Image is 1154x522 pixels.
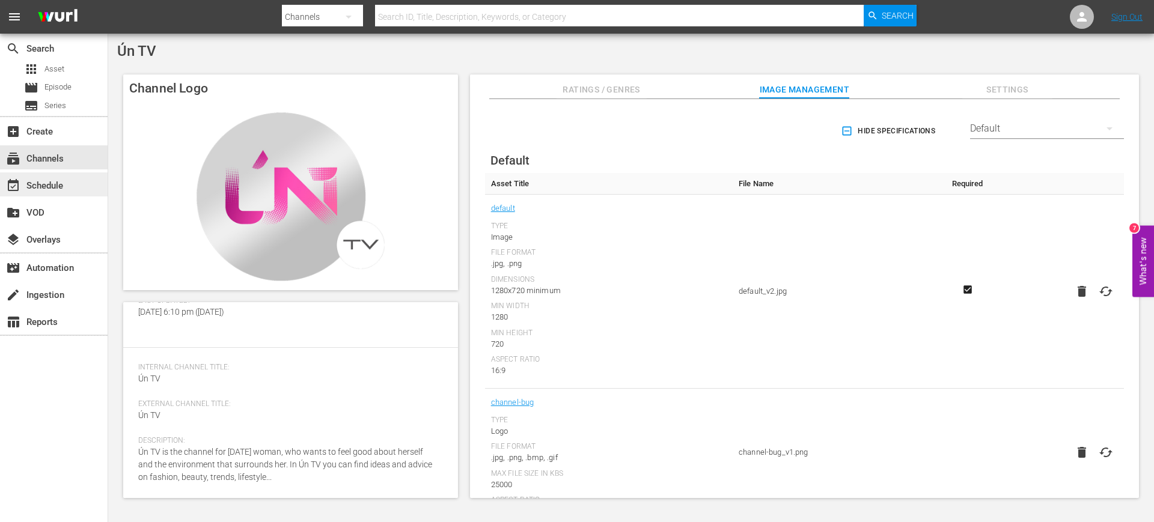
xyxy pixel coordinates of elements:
div: Min Height [491,329,727,338]
div: 720 [491,338,727,350]
div: Logo [491,425,727,437]
td: default_v2.jpg [733,195,941,389]
div: Default [970,112,1124,145]
div: Image [491,231,727,243]
span: Image Management [759,82,849,97]
div: Type [491,416,727,425]
div: 16:9 [491,365,727,377]
div: .jpg, .png [491,258,727,270]
img: ans4CAIJ8jUAAAAAAAAAAAAAAAAAAAAAAAAgQb4GAAAAAAAAAAAAAAAAAAAAAAAAJMjXAAAAAAAAAAAAAAAAAAAAAAAAgAT5G... [29,3,87,31]
div: File Format [491,248,727,258]
td: channel-bug_v1.png [733,389,941,517]
span: Search [6,41,20,56]
div: File Format [491,442,727,452]
svg: Required [960,284,975,295]
span: Search [882,5,914,26]
span: Series [44,100,66,112]
span: Asset [24,62,38,76]
span: Hide Specifications [843,125,935,138]
span: Series [24,99,38,113]
span: Automation [6,261,20,275]
span: Internal Channel Title: [138,363,437,372]
th: File Name [733,173,941,195]
span: Asset [44,63,64,75]
div: Min Width [491,302,727,311]
button: Hide Specifications [838,114,940,148]
span: add_box [6,124,20,139]
a: Sign Out [1111,12,1143,22]
span: [DATE] 6:10 pm ([DATE]) [138,307,224,317]
span: Default [490,153,530,168]
span: Description: [138,436,437,446]
div: 7 [1129,223,1139,232]
span: Ún TV [117,43,156,59]
div: Aspect Ratio [491,355,727,365]
span: Episode [24,80,38,95]
div: Dimensions [491,275,727,285]
th: Required [941,173,994,195]
span: Ratings / Genres [557,82,647,97]
span: Ingestion [6,288,20,302]
span: Reports [6,315,20,329]
div: Max File Size In Kbs [491,469,727,479]
span: Ún TV [138,374,160,383]
span: Schedule [6,178,20,193]
a: channel-bug [491,395,534,410]
div: 1280x720 minimum [491,285,727,297]
div: 25000 [491,479,727,491]
span: menu [7,10,22,24]
span: External Channel Title: [138,399,437,409]
div: 1280 [491,311,727,323]
div: .jpg, .png, .bmp, .gif [491,452,727,464]
h4: Channel Logo [123,74,458,102]
div: Aspect Ratio [491,496,727,505]
span: Channels [6,151,20,166]
button: Search [864,5,917,26]
img: Ún TV [123,102,458,290]
span: VOD [6,205,20,220]
span: Episode [44,81,72,93]
span: Ún TV is the channel for [DATE] woman, who wants to feel good about herself and the environment t... [138,447,432,482]
div: Type [491,222,727,231]
span: Ún TV [138,410,160,420]
span: Settings [962,82,1052,97]
a: default [491,201,515,216]
span: Overlays [6,232,20,247]
th: Asset Title [485,173,733,195]
button: Open Feedback Widget [1132,225,1154,297]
